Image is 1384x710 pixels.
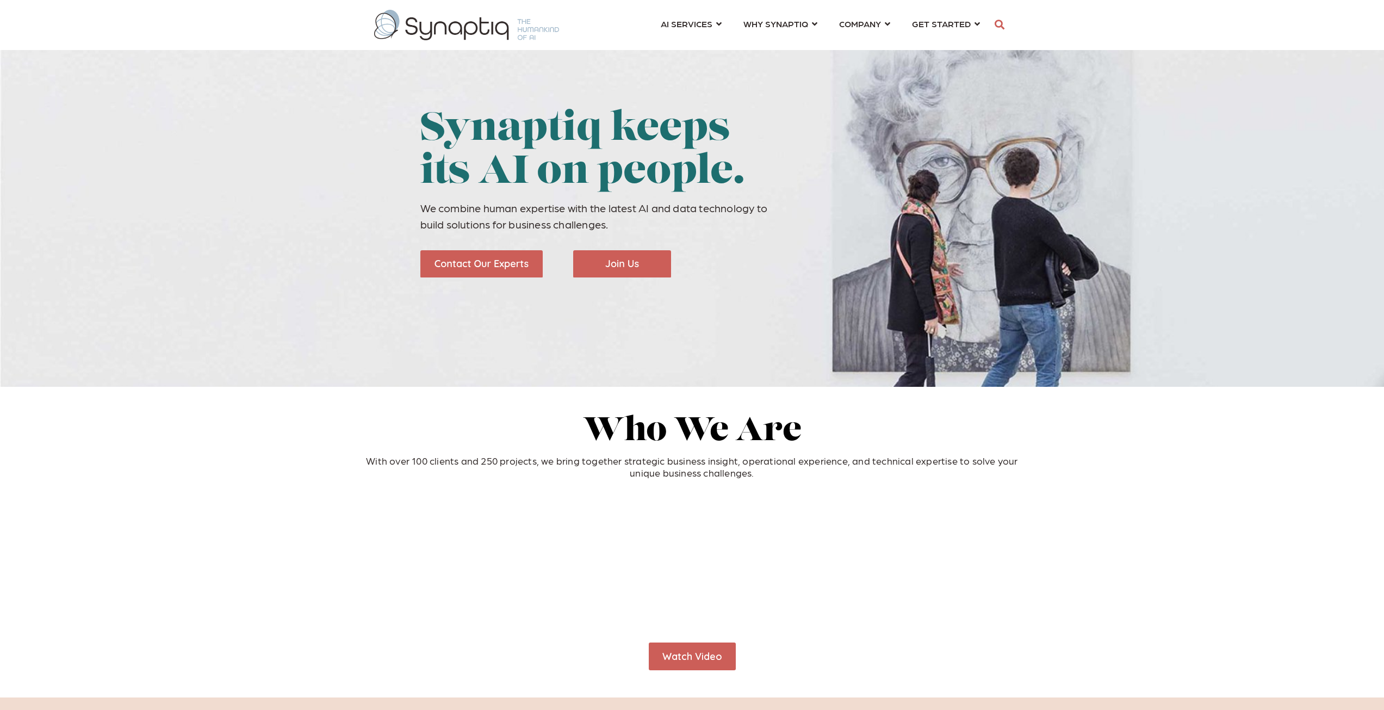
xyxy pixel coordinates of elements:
[374,10,559,40] img: synaptiq logo-1
[420,250,543,277] img: Contact Our Experts
[661,16,712,31] span: AI SERVICES
[743,14,817,34] a: WHY SYNAPTIQ
[366,455,1019,478] p: With over 100 clients and 250 projects, we bring together strategic business insight, operational...
[420,200,778,232] p: We combine human expertise with the latest AI and data technology to build solutions for business...
[573,250,671,277] img: Join Us
[589,499,795,615] iframe: HubSpot Video
[650,5,991,45] nav: menu
[839,14,890,34] a: COMPANY
[366,499,572,615] iframe: HubSpot Video
[912,14,980,34] a: GET STARTED
[649,643,736,670] a: Watch Video
[743,16,808,31] span: WHY SYNAPTIQ
[366,414,1019,450] h2: Who We Are
[420,110,745,193] span: Synaptiq keeps its AI on people.
[912,16,971,31] span: GET STARTED
[812,499,1018,615] iframe: HubSpot Video
[661,14,722,34] a: AI SERVICES
[839,16,881,31] span: COMPANY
